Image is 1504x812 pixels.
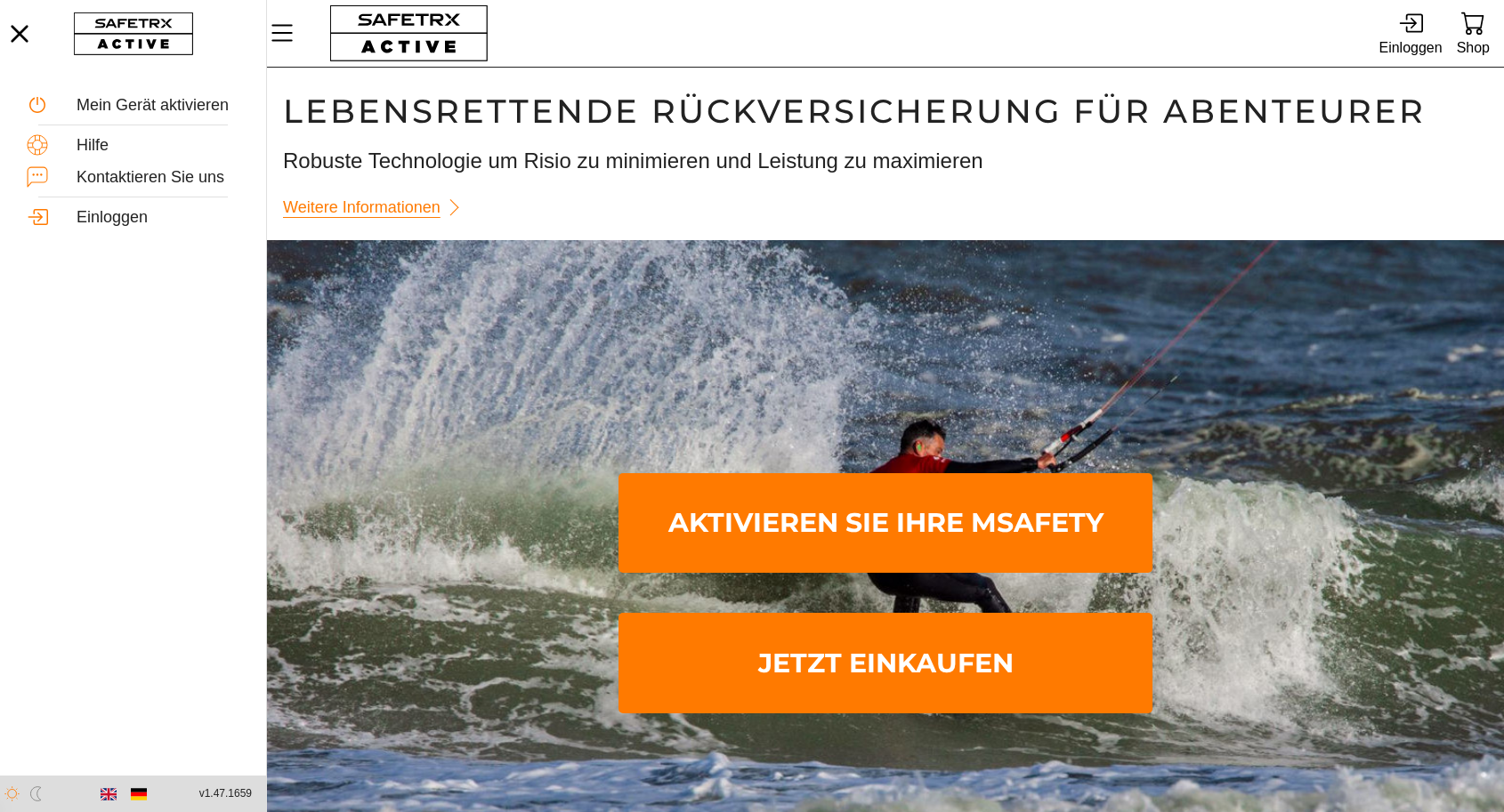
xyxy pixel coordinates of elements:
[189,779,263,808] button: v1.47.1659
[77,136,239,156] div: Hilfe
[633,477,1138,570] span: Aktivieren Sie Ihre MSafety
[4,786,20,801] img: ModeLight.svg
[27,134,48,156] img: Help.svg
[124,779,154,809] button: German
[283,190,473,225] a: Weitere Informationen
[27,166,48,188] img: ContactUs.svg
[267,14,311,52] button: MenÜ
[633,616,1138,710] span: Jetzt einkaufen
[1379,36,1442,60] div: Einloggen
[283,91,1488,132] h1: Lebensrettende Rückversicherung für Abenteurer
[1457,36,1490,60] div: Shop
[77,208,239,228] div: Einloggen
[93,779,124,809] button: English
[199,784,252,803] span: v1.47.1659
[77,168,239,188] div: Kontaktieren Sie uns
[101,786,117,802] img: en.svg
[283,146,1488,176] h3: Robuste Technologie um Risio zu minimieren und Leistung zu maximieren
[283,194,441,221] span: Weitere Informationen
[619,473,1152,574] a: Aktivieren Sie Ihre MSafety
[131,786,147,802] img: de.svg
[619,613,1152,713] a: Jetzt einkaufen
[77,96,239,116] div: Mein Gerät aktivieren
[28,786,44,801] img: ModeDark.svg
